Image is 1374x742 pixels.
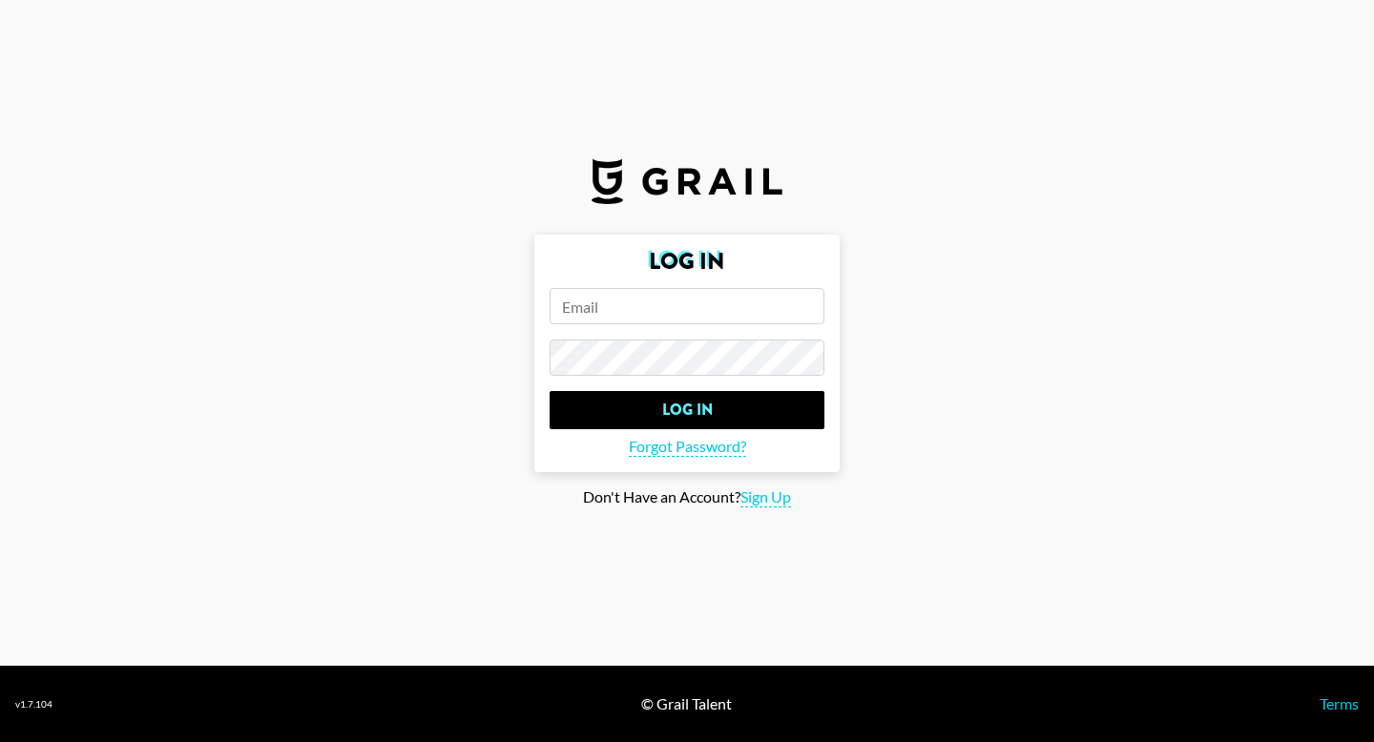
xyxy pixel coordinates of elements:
span: Forgot Password? [629,437,746,457]
div: © Grail Talent [641,694,732,713]
div: Don't Have an Account? [15,487,1359,507]
div: v 1.7.104 [15,698,52,711]
h2: Log In [550,250,824,273]
span: Sign Up [740,487,791,507]
input: Email [550,288,824,324]
input: Log In [550,391,824,429]
a: Terms [1320,694,1359,712]
img: Grail Talent Logo [592,158,782,204]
